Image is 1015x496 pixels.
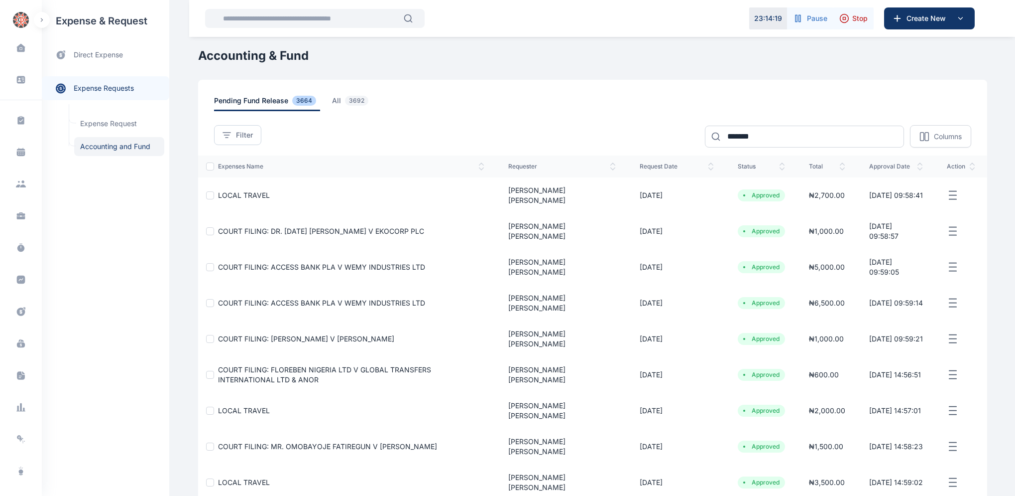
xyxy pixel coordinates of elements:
a: COURT FILING: [PERSON_NAME] V [PERSON_NAME] [218,334,394,343]
span: 3664 [292,96,316,106]
span: requester [508,163,616,170]
a: all3692 [332,96,384,111]
a: expense requests [42,76,169,100]
li: Approved [742,227,781,235]
button: Stop [833,7,874,29]
li: Approved [742,299,781,307]
td: [DATE] [628,249,726,285]
span: direct expense [74,50,123,60]
a: LOCAL TRAVEL [218,478,270,487]
td: [DATE] 09:58:57 [857,213,935,249]
a: LOCAL TRAVEL [218,406,270,415]
li: Approved [742,335,781,343]
td: [DATE] 14:58:23 [857,429,935,465]
a: COURT FILING: FLOREBEN NIGERIA LTD V GLOBAL TRANSFERS INTERNATIONAL LTD & ANOR [218,365,431,384]
span: total [809,163,845,170]
td: [PERSON_NAME] [PERSON_NAME] [496,177,628,213]
td: [DATE] 09:59:05 [857,249,935,285]
td: [PERSON_NAME] [PERSON_NAME] [496,285,628,321]
h1: Accounting & Fund [198,48,987,64]
li: Approved [742,191,781,199]
td: [DATE] 09:59:14 [857,285,935,321]
td: [DATE] 09:58:41 [857,177,935,213]
span: ₦ 6,500.00 [809,299,845,307]
a: pending fund release3664 [214,96,332,111]
td: [DATE] [628,357,726,393]
li: Approved [742,479,781,487]
li: Approved [742,371,781,379]
span: Create New [902,13,954,23]
span: ₦ 2,000.00 [809,406,845,415]
span: ₦ 3,500.00 [809,478,845,487]
span: all [332,96,372,111]
span: ₦ 5,000.00 [809,263,845,271]
span: ₦ 600.00 [809,370,839,379]
button: Columns [910,125,971,148]
td: [DATE] [628,393,726,429]
span: request date [640,163,714,170]
li: Approved [742,443,781,451]
button: Pause [787,7,833,29]
td: [DATE] [628,429,726,465]
li: Approved [742,263,781,271]
td: [PERSON_NAME] [PERSON_NAME] [496,321,628,357]
span: 3692 [345,96,368,106]
a: COURT FILING: MR. OMOBAYOJE FATIREGUN V [PERSON_NAME] [218,442,437,451]
span: approval Date [869,163,923,170]
a: Accounting and Fund [74,137,164,156]
a: COURT FILING: ACCESS BANK PLA V WEMY INDUSTRIES LTD [218,299,425,307]
span: action [947,163,975,170]
span: expenses Name [218,163,484,170]
button: Create New [884,7,975,29]
li: Approved [742,407,781,415]
td: [PERSON_NAME] [PERSON_NAME] [496,393,628,429]
a: LOCAL TRAVEL [218,191,270,199]
span: status [738,163,785,170]
p: Columns [934,132,962,142]
div: expense requests [42,68,169,100]
p: 23 : 14 : 19 [754,13,782,23]
span: ₦ 1,000.00 [809,227,844,235]
td: [PERSON_NAME] [PERSON_NAME] [496,249,628,285]
span: Filter [236,130,253,140]
a: direct expense [42,42,169,68]
td: [DATE] [628,285,726,321]
a: Expense Request [74,114,164,133]
td: [DATE] 09:59:21 [857,321,935,357]
td: [PERSON_NAME] [PERSON_NAME] [496,357,628,393]
a: COURT FILING: DR. [DATE] [PERSON_NAME] V EKOCORP PLC [218,227,424,235]
span: Pause [807,13,827,23]
td: [DATE] [628,177,726,213]
span: Stop [852,13,868,23]
td: [DATE] [628,321,726,357]
a: COURT FILING: ACCESS BANK PLA V WEMY INDUSTRIES LTD [218,263,425,271]
td: [DATE] 14:57:01 [857,393,935,429]
span: ₦ 2,700.00 [809,191,845,199]
span: pending fund release [214,96,320,111]
td: [DATE] 14:56:51 [857,357,935,393]
span: ₦ 1,500.00 [809,442,843,451]
td: [PERSON_NAME] [PERSON_NAME] [496,429,628,465]
td: [PERSON_NAME] [PERSON_NAME] [496,213,628,249]
span: ₦ 1,000.00 [809,334,844,343]
button: Filter [214,125,261,145]
td: [DATE] [628,213,726,249]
